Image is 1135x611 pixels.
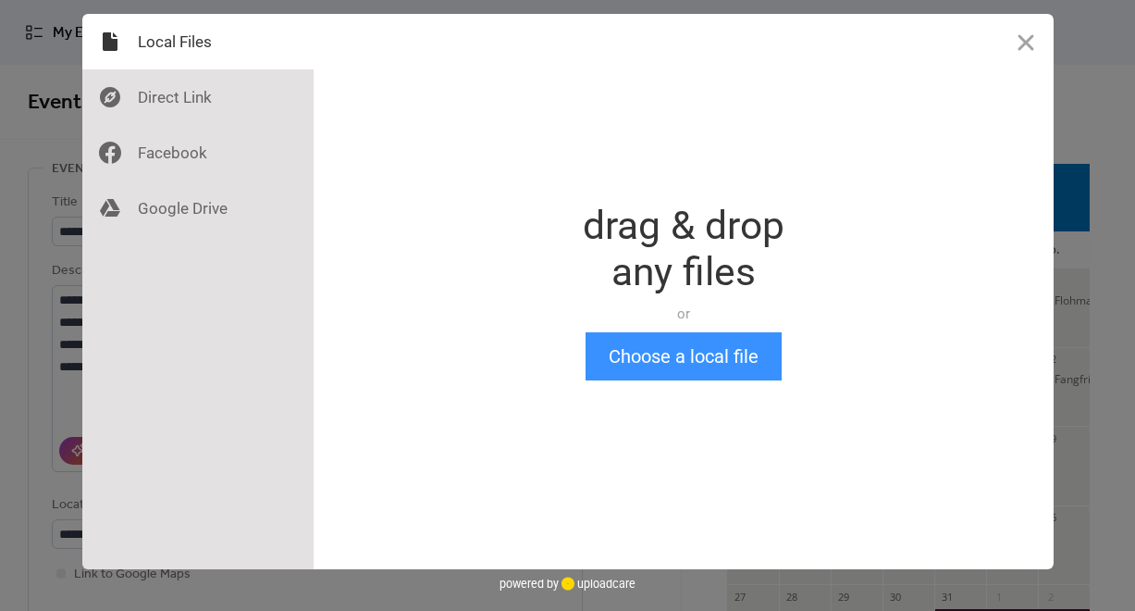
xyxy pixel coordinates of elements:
button: Choose a local file [586,332,782,380]
div: Local Files [82,14,314,69]
div: Facebook [82,125,314,181]
div: Direct Link [82,69,314,125]
div: drag & drop any files [583,203,784,295]
button: Close [998,14,1054,69]
div: or [583,305,784,323]
a: uploadcare [559,577,635,591]
div: powered by [500,569,635,597]
div: Google Drive [82,181,314,236]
